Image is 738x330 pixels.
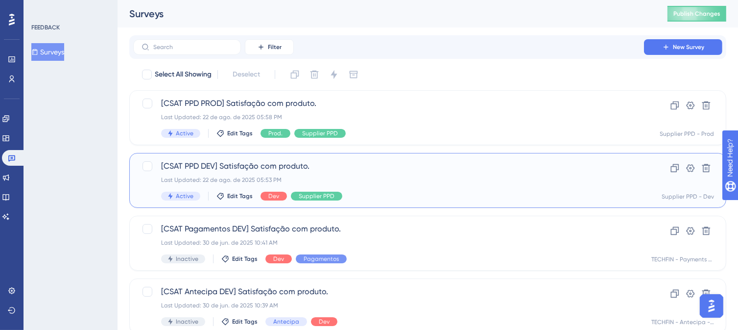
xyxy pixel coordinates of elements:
[227,129,253,137] span: Edit Tags
[224,66,269,83] button: Deselect
[176,129,193,137] span: Active
[651,255,714,263] div: TECHFIN - Payments - Dev
[304,255,339,263] span: Pagamentos
[161,302,616,309] div: Last Updated: 30 de jun. de 2025 10:39 AM
[232,255,258,263] span: Edit Tags
[697,291,726,321] iframe: UserGuiding AI Assistant Launcher
[667,6,726,22] button: Publish Changes
[176,192,193,200] span: Active
[161,98,616,109] span: [CSAT PPD PROD] Satisfação com produto.
[232,318,258,326] span: Edit Tags
[161,223,616,235] span: [CSAT Pagamentos DEV] Satisfação com produto.
[176,318,198,326] span: Inactive
[221,318,258,326] button: Edit Tags
[161,286,616,298] span: [CSAT Antecipa DEV] Satisfação com produto.
[273,318,299,326] span: Antecipa
[161,176,616,184] div: Last Updated: 22 de ago. de 2025 05:53 PM
[129,7,643,21] div: Surveys
[161,239,616,247] div: Last Updated: 30 de jun. de 2025 10:41 AM
[673,43,704,51] span: New Survey
[221,255,258,263] button: Edit Tags
[176,255,198,263] span: Inactive
[268,43,282,51] span: Filter
[161,160,616,172] span: [CSAT PPD DEV] Satisfação com produto.
[651,318,714,326] div: TECHFIN - Antecipa - Dev
[644,39,722,55] button: New Survey
[319,318,330,326] span: Dev
[161,113,616,121] div: Last Updated: 22 de ago. de 2025 05:58 PM
[227,192,253,200] span: Edit Tags
[245,39,294,55] button: Filter
[273,255,284,263] span: Dev
[302,129,338,137] span: Supplier PPD
[268,192,279,200] span: Dev
[31,43,64,61] button: Surveys
[660,130,714,138] div: Supplier PPD - Prod
[216,129,253,137] button: Edit Tags
[153,44,233,51] input: Search
[233,69,260,80] span: Deselect
[268,129,283,137] span: Prod.
[673,10,720,18] span: Publish Changes
[216,192,253,200] button: Edit Tags
[155,69,212,80] span: Select All Showing
[23,2,61,14] span: Need Help?
[31,24,60,31] div: FEEDBACK
[662,193,714,201] div: Supplier PPD - Dev
[299,192,334,200] span: Supplier PPD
